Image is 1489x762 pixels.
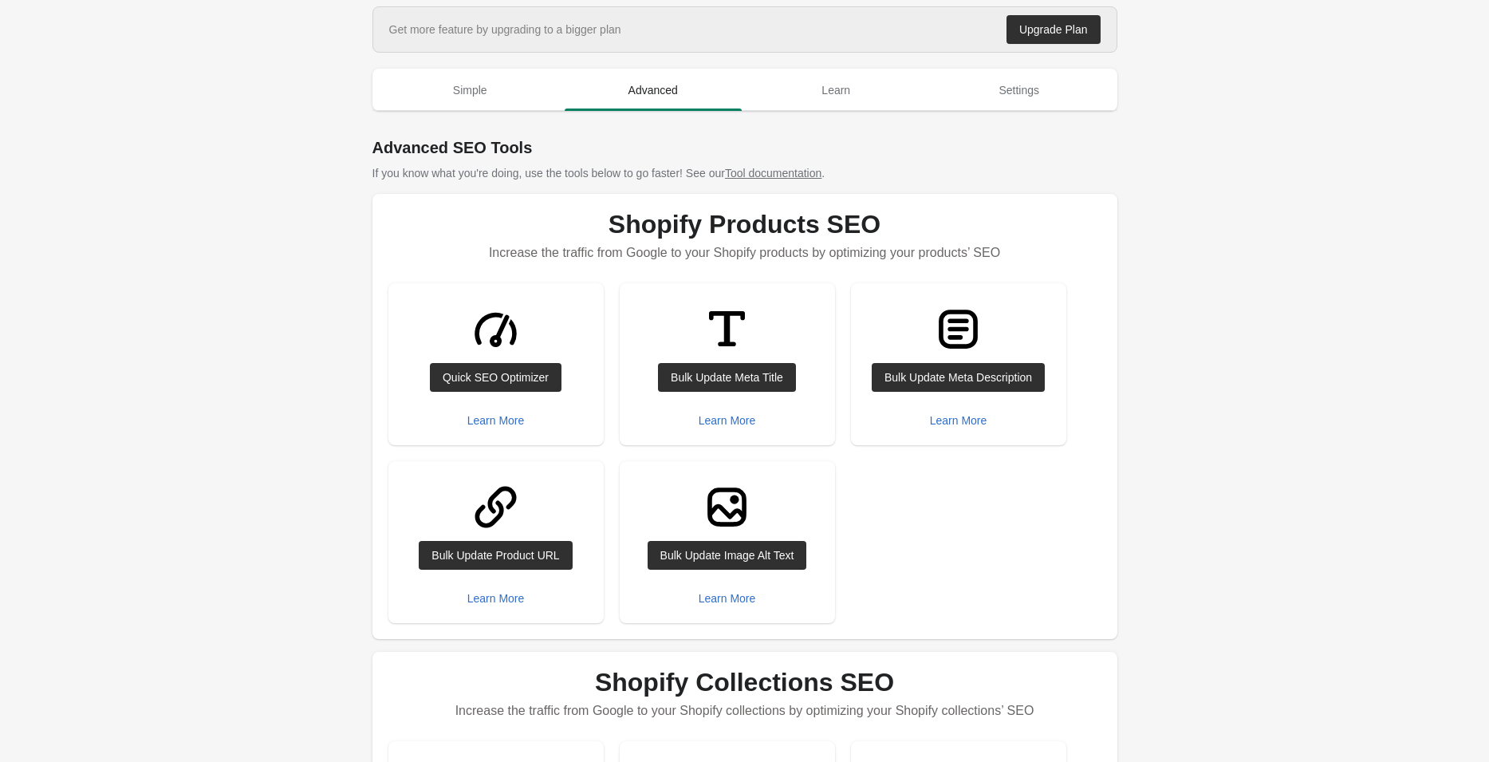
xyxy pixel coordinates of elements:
[372,165,1117,181] p: If you know what you're doing, use the tools below to go faster! See our .
[692,406,762,435] button: Learn More
[697,299,757,359] img: TitleMinor-8a5de7e115299b8c2b1df9b13fb5e6d228e26d13b090cf20654de1eaf9bee786.svg
[745,69,928,111] button: Learn
[561,69,745,111] button: Advanced
[461,584,531,613] button: Learn More
[692,584,762,613] button: Learn More
[388,668,1101,697] h1: Shopify Collections SEO
[382,76,559,105] span: Simple
[930,414,987,427] div: Learn More
[372,136,1117,159] h1: Advanced SEO Tools
[658,363,796,392] a: Bulk Update Meta Title
[1006,15,1101,44] a: Upgrade Plan
[466,477,526,537] img: LinkMinor-ab1ad89fd1997c3bec88bdaa9090a6519f48abaf731dc9ef56a2f2c6a9edd30f.svg
[748,76,925,105] span: Learn
[389,22,621,38] div: Get more feature by upgrading to a bigger plan
[699,414,756,427] div: Learn More
[884,371,1032,384] div: Bulk Update Meta Description
[379,69,562,111] button: Simple
[388,239,1101,267] p: Increase the traffic from Google to your Shopify products by optimizing your products’ SEO
[928,299,988,359] img: TextBlockMajor-3e13e55549f1fe4aa18089e576148c69364b706dfb80755316d4ac7f5c51f4c3.svg
[443,371,549,384] div: Quick SEO Optimizer
[725,167,821,180] a: Tool documentation
[388,210,1101,239] h1: Shopify Products SEO
[565,76,742,105] span: Advanced
[648,541,807,570] a: Bulk Update Image Alt Text
[671,371,783,384] div: Bulk Update Meta Title
[1019,23,1088,36] div: Upgrade Plan
[419,541,572,570] a: Bulk Update Product URL
[928,69,1111,111] button: Settings
[431,549,559,562] div: Bulk Update Product URL
[461,406,531,435] button: Learn More
[466,299,526,359] img: GaugeMajor-1ebe3a4f609d70bf2a71c020f60f15956db1f48d7107b7946fc90d31709db45e.svg
[872,363,1045,392] a: Bulk Update Meta Description
[467,592,525,605] div: Learn More
[697,477,757,537] img: ImageMajor-6988ddd70c612d22410311fee7e48670de77a211e78d8e12813237d56ef19ad4.svg
[388,697,1101,725] p: Increase the traffic from Google to your Shopify collections by optimizing your Shopify collectio...
[467,414,525,427] div: Learn More
[924,406,994,435] button: Learn More
[931,76,1108,105] span: Settings
[699,592,756,605] div: Learn More
[430,363,561,392] a: Quick SEO Optimizer
[660,549,794,562] div: Bulk Update Image Alt Text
